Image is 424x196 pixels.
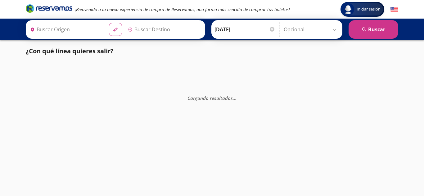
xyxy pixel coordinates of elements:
button: Buscar [349,20,398,39]
input: Buscar Origen [28,22,104,37]
button: English [390,6,398,13]
input: Elegir Fecha [214,22,275,37]
span: . [234,95,235,101]
span: Iniciar sesión [354,6,383,12]
span: . [235,95,237,101]
p: ¿Con qué línea quieres salir? [26,46,114,56]
a: Brand Logo [26,4,72,15]
em: Cargando resultados [187,95,237,101]
i: Brand Logo [26,4,72,13]
input: Buscar Destino [125,22,202,37]
span: . [233,95,234,101]
em: ¡Bienvenido a la nueva experiencia de compra de Reservamos, una forma más sencilla de comprar tus... [75,7,290,12]
input: Opcional [284,22,339,37]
